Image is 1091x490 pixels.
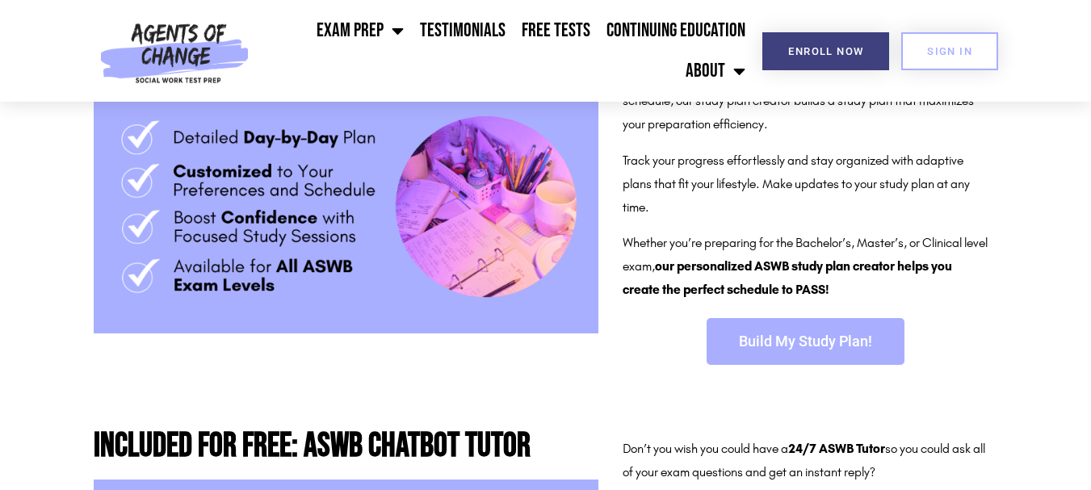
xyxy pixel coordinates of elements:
[623,438,989,484] p: Don’t you wish you could have a so you could ask all of your exam questions and get an instant re...
[788,46,863,57] span: Enroll Now
[623,149,989,219] p: Track your progress effortlessly and stay organized with adaptive plans that fit your lifestyle. ...
[623,232,989,301] p: Whether you’re preparing for the Bachelor’s, Master’s, or Clinical level exam,
[94,429,598,463] h2: Included for Free: ASWB Chatbot Tutor
[308,10,412,51] a: Exam Prep
[901,32,998,70] a: SIGN IN
[707,318,904,365] a: Build My Study Plan!
[762,32,889,70] a: Enroll Now
[927,46,972,57] span: SIGN IN
[256,10,754,91] nav: Menu
[788,441,885,456] strong: 24/7 ASWB Tutor
[412,10,514,51] a: Testimonials
[739,334,872,349] span: Build My Study Plan!
[514,10,598,51] a: Free Tests
[623,258,952,297] b: our personalized ASWB study plan creator helps you create the perfect schedule to PASS!
[598,10,753,51] a: Continuing Education
[678,51,753,91] a: About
